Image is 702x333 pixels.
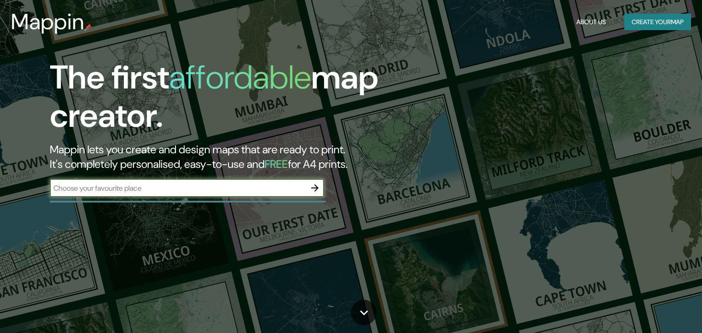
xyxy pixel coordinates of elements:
[624,14,691,31] button: Create yourmap
[169,56,311,99] h1: affordable
[85,24,92,31] img: mappin-pin
[573,14,610,31] button: About Us
[50,142,401,172] h2: Mappin lets you create and design maps that are ready to print. It's completely personalised, eas...
[50,183,306,193] input: Choose your favourite place
[265,157,288,171] h5: FREE
[50,58,401,142] h1: The first map creator.
[11,9,85,35] h3: Mappin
